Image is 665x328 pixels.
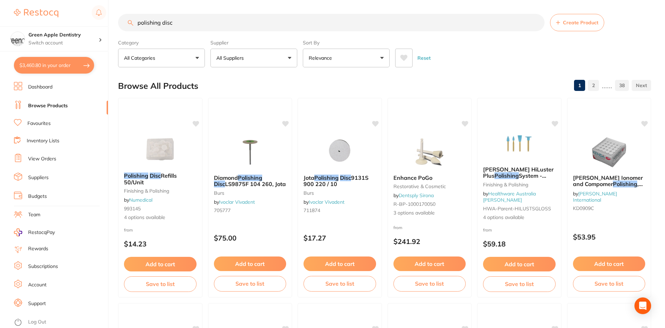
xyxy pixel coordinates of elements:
a: Ivoclar Vivadent [219,199,255,205]
button: Save to list [214,276,286,291]
span: 993145 [124,205,141,212]
span: by [573,191,617,203]
p: $14.23 [124,240,197,248]
span: by [483,191,536,203]
label: Supplier [210,40,297,46]
button: Add to cart [124,257,197,271]
a: Numedical [129,197,152,203]
em: Polishing [314,174,339,181]
h4: Green Apple Dentistry [28,32,99,39]
span: 4 options available [483,214,556,221]
button: Save to list [573,276,646,291]
a: View Orders [28,155,56,162]
button: Save to list [393,276,466,291]
h2: Browse All Products [118,81,198,91]
a: Dashboard [28,84,52,91]
a: Log Out [28,319,46,326]
button: $3,460.80 in your order [14,57,94,74]
a: RestocqPay [14,228,55,236]
p: All Suppliers [216,54,247,61]
span: [PERSON_NAME] Ionomer and Compomer [573,174,643,187]
p: ...... [602,82,612,90]
span: 711874 [304,207,320,213]
a: 2 [588,78,599,92]
em: Polishing [238,174,262,181]
b: Jota Polishing Disc 9131S 900 220 / 10 [304,175,376,187]
span: RestocqPay [28,229,55,236]
label: Sort By [303,40,390,46]
span: Create Product [563,20,598,25]
button: Relevance [303,49,390,67]
em: Disc [150,172,161,179]
button: Add to cart [573,256,646,271]
button: Create Product [550,14,604,31]
span: from [124,227,133,233]
p: $241.92 [393,237,466,245]
span: by [393,192,434,199]
em: Polishing [124,172,148,179]
label: Category [118,40,205,46]
span: [PERSON_NAME] HiLuster Plus [483,166,554,179]
span: by [124,197,152,203]
button: Reset [415,49,433,67]
span: Refills 50/Unit [124,172,177,185]
a: Suppliers [28,174,49,181]
span: System - GlossPlus Polishers 6/Pk [483,172,548,185]
p: $75.00 [214,234,286,242]
p: $53.95 [573,233,646,241]
span: R-BP-1000170050 [393,201,435,207]
button: Add to cart [214,256,286,271]
img: Green Apple Dentistry [11,32,25,46]
span: LS9875F 104 260, Jota [225,180,286,187]
span: KD0909C [573,205,594,211]
a: Team [28,211,40,218]
a: Budgets [28,193,47,200]
a: Subscriptions [28,263,58,270]
span: from [483,227,492,233]
small: Finishing & Polishing [483,182,556,187]
a: Rewards [28,245,48,252]
a: Inventory Lists [27,137,59,144]
p: Relevance [309,54,335,61]
small: finishing & polishing [124,188,197,194]
button: Log Out [14,317,106,328]
span: Jota [304,174,314,181]
span: Enhance PoGo [393,174,432,181]
img: Jota Polishing Disc 9131S 900 220 / 10 [317,134,362,169]
p: All Categories [124,54,158,61]
span: by [304,199,344,205]
img: Kenda Glass Ionomer and Compomer Polishing, No. 909C, 10 x 1mm, Coarse, Disc, White [587,134,632,169]
small: burs [214,190,286,196]
img: Diamond Polishing Disc LS9875F 104 260, Jota [227,134,273,169]
button: Add to cart [304,256,376,271]
span: 9131S 900 220 / 10 [304,174,368,187]
em: Disc [340,174,351,181]
em: Polishing [494,172,519,179]
img: Enhance PoGo [407,134,452,169]
a: 38 [615,78,629,92]
button: Save to list [483,276,556,292]
span: Diamond [214,174,238,181]
span: by [214,199,255,205]
small: burs [304,190,376,196]
img: Polishing Disc Refills 50/Unit [138,132,183,167]
a: Support [28,300,46,307]
a: 1 [574,78,585,92]
b: Kenda Glass Ionomer and Compomer Polishing, No. 909C, 10 x 1mm, Coarse, Disc, White [573,175,646,187]
p: Switch account [28,40,99,47]
a: [PERSON_NAME] International [573,191,617,203]
button: Save to list [304,276,376,291]
div: Open Intercom Messenger [634,297,651,314]
a: Favourites [27,120,51,127]
b: Kerr HiLuster Plus Polishing System - GlossPlus Polishers 6/Pk [483,166,556,179]
button: Save to list [124,276,197,292]
button: All Categories [118,49,205,67]
input: Search Products [118,14,545,31]
span: HWA-parent-HILUSTSGLOSS [483,205,551,212]
p: $17.27 [304,234,376,242]
em: Polishing [613,180,637,187]
button: All Suppliers [210,49,297,67]
img: Restocq Logo [14,9,58,17]
a: Ivoclar Vivadent [309,199,344,205]
b: Polishing Disc Refills 50/Unit [124,173,197,185]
